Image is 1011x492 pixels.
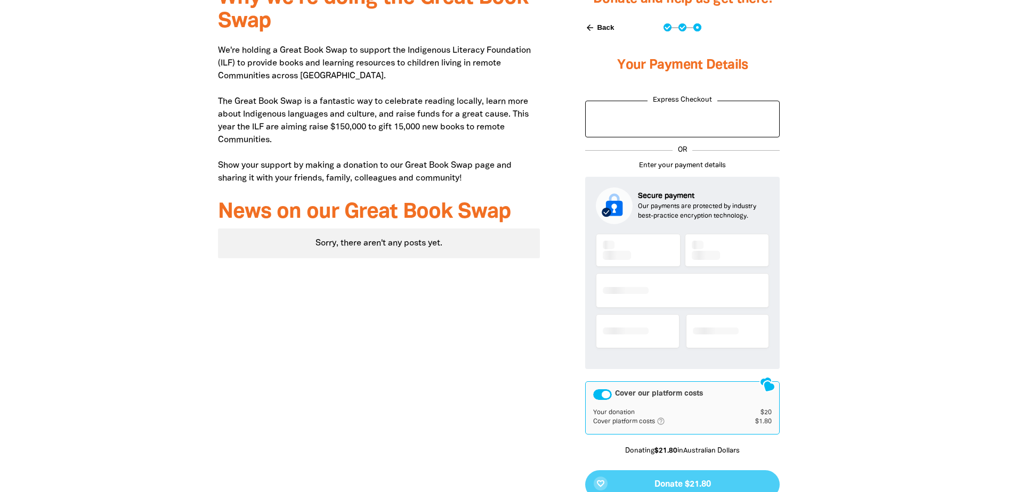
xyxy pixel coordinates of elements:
b: $21.80 [654,448,677,454]
td: $1.80 [739,417,772,427]
p: Enter your payment details [585,161,780,171]
button: Back [581,19,618,37]
div: Paginated content [218,228,540,258]
p: We're holding a Great Book Swap to support the Indigenous Literacy Foundation (ILF) to provide bo... [218,44,540,185]
td: Your donation [593,408,739,417]
i: arrow_back [585,23,595,32]
p: Secure payment [638,191,769,202]
td: Cover platform costs [593,417,739,427]
p: Our payments are protected by industry best-practice encryption technology. [638,202,769,221]
h3: News on our Great Book Swap [218,201,540,224]
button: Navigate to step 2 of 3 to enter your details [678,23,686,31]
iframe: Secure payment input frame [594,233,771,234]
td: $20 [739,408,772,417]
div: Sorry, there aren't any posts yet. [218,228,540,258]
iframe: PayPal-paypal [591,106,774,130]
button: Navigate to step 3 of 3 to enter your payment details [693,23,701,31]
button: Cover our platform costs [593,389,612,400]
p: OR [673,145,692,156]
h3: Your Payment Details [585,44,780,87]
button: Navigate to step 1 of 3 to enter your donation amount [664,23,672,31]
i: help_outlined [657,417,674,425]
p: Donating in Australian Dollars [585,446,780,457]
legend: Express Checkout [648,95,717,106]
